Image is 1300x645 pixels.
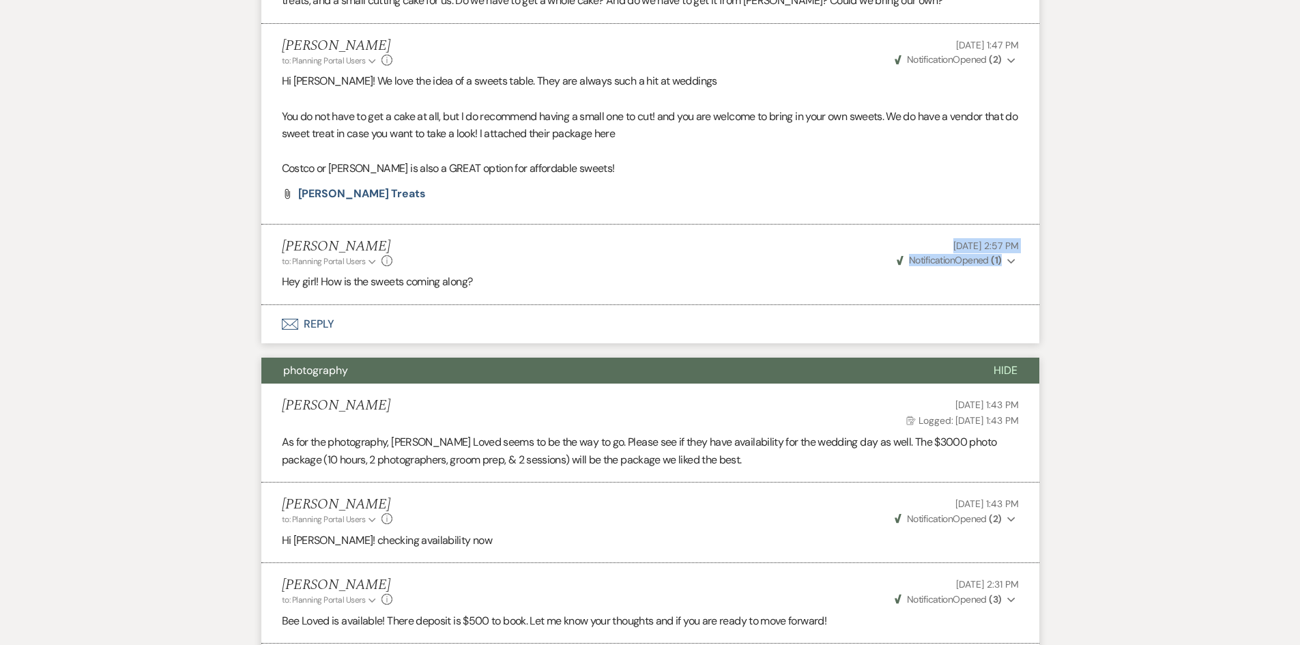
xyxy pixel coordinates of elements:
[283,363,348,377] span: photography
[893,53,1019,67] button: NotificationOpened (2)
[282,594,366,605] span: to: Planning Portal Users
[895,53,1002,66] span: Opened
[282,612,1019,630] p: Bee Loved is available! There deposit is $500 to book. Let me know your thoughts and if you are r...
[282,435,997,467] span: As for the photography, [PERSON_NAME] Loved seems to be the way to go. Please see if they have av...
[261,358,972,384] button: photography
[907,513,953,525] span: Notification
[893,512,1019,526] button: NotificationOpened (2)
[897,254,1002,266] span: Opened
[282,513,379,526] button: to: Planning Portal Users
[282,514,366,525] span: to: Planning Portal Users
[298,188,426,199] a: [PERSON_NAME] Treats
[972,358,1039,384] button: Hide
[956,39,1018,51] span: [DATE] 1:47 PM
[282,273,1019,291] p: Hey girl! How is the sweets coming along?
[282,238,393,255] h5: [PERSON_NAME]
[895,593,1002,605] span: Opened
[907,593,953,605] span: Notification
[282,496,393,513] h5: [PERSON_NAME]
[282,255,379,268] button: to: Planning Portal Users
[991,254,1001,266] strong: ( 1 )
[282,72,1019,90] p: Hi [PERSON_NAME]! We love the idea of a sweets table. They are always such a hit at weddings
[956,578,1018,590] span: [DATE] 2:31 PM
[893,592,1019,607] button: NotificationOpened (3)
[955,498,1018,510] span: [DATE] 1:43 PM
[989,593,1001,605] strong: ( 3 )
[282,577,393,594] h5: [PERSON_NAME]
[907,53,953,66] span: Notification
[989,53,1001,66] strong: ( 2 )
[989,513,1001,525] strong: ( 2 )
[282,532,1019,549] p: Hi [PERSON_NAME]! checking availability now
[298,186,426,201] span: [PERSON_NAME] Treats
[282,55,366,66] span: to: Planning Portal Users
[909,254,955,266] span: Notification
[895,513,1002,525] span: Opened
[895,253,1019,268] button: NotificationOpened (1)
[282,160,1019,177] p: Costco or [PERSON_NAME] is also a GREAT option for affordable sweets!
[282,108,1019,143] p: You do not have to get a cake at all, but I do recommend having a small one to cut! and you are w...
[261,305,1039,343] button: Reply
[953,240,1018,252] span: [DATE] 2:57 PM
[282,594,379,606] button: to: Planning Portal Users
[955,399,1018,411] span: [DATE] 1:43 PM
[906,414,1018,427] span: Logged: [DATE] 1:43 PM
[994,363,1017,377] span: Hide
[282,256,366,267] span: to: Planning Portal Users
[282,55,379,67] button: to: Planning Portal Users
[282,397,390,414] h5: [PERSON_NAME]
[282,38,393,55] h5: [PERSON_NAME]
